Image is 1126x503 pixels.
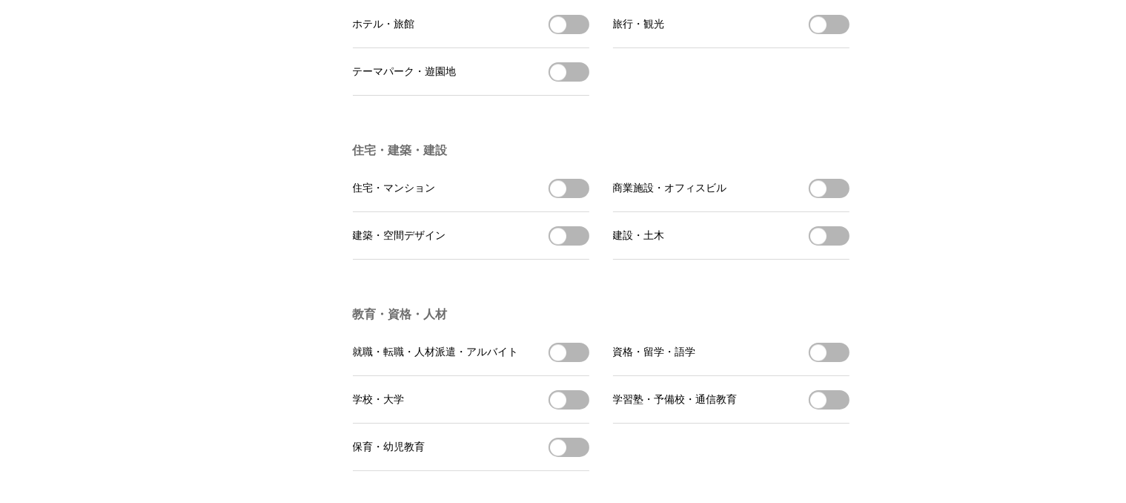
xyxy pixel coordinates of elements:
[353,229,446,243] span: 建築・空間デザイン
[613,346,696,359] span: 資格・留学・語学
[613,18,665,31] span: 旅行・観光
[353,65,457,79] span: テーマパーク・遊園地
[353,18,415,31] span: ホテル・旅館
[353,143,850,159] h3: 住宅・建築・建設
[353,182,436,195] span: 住宅・マンション
[613,182,727,195] span: 商業施設・オフィスビル
[613,393,738,407] span: 学習塾・予備校・通信教育
[353,307,850,323] h3: 教育・資格・人材
[353,393,405,407] span: 学校・大学
[613,229,665,243] span: 建設・土木
[353,346,519,359] span: 就職・転職・人材派遣・アルバイト
[353,441,425,454] span: 保育・幼児教育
